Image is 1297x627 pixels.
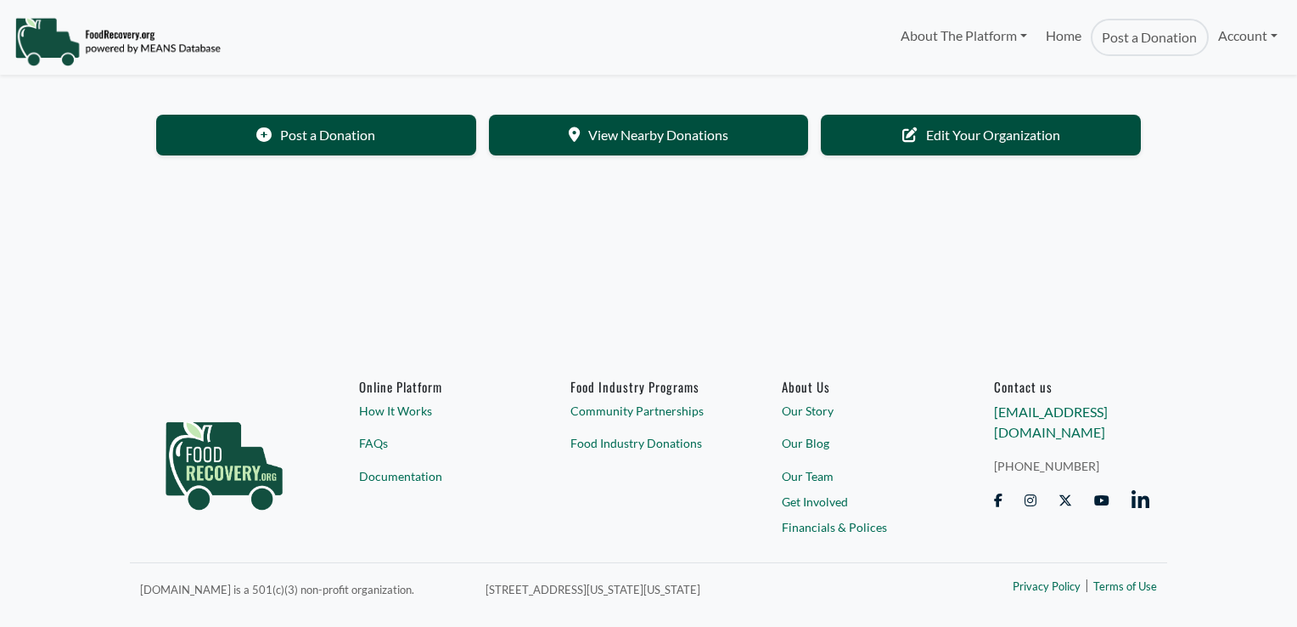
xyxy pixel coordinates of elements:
[782,467,938,485] a: Our Team
[148,379,300,540] img: food_recovery_green_logo-76242d7a27de7ed26b67be613a865d9c9037ba317089b267e0515145e5e51427.png
[782,517,938,535] a: Financials & Polices
[994,457,1150,475] a: [PHONE_NUMBER]
[1209,19,1287,53] a: Account
[1036,19,1091,56] a: Home
[1085,574,1089,595] span: |
[782,493,938,511] a: Get Involved
[782,379,938,394] a: About Us
[782,434,938,452] a: Our Blog
[570,402,727,420] a: Community Partnerships
[1091,19,1208,56] a: Post a Donation
[821,115,1141,155] a: Edit Your Organization
[994,379,1150,394] h6: Contact us
[489,115,809,155] a: View Nearby Donations
[359,402,515,420] a: How It Works
[486,579,897,599] p: [STREET_ADDRESS][US_STATE][US_STATE]
[359,434,515,452] a: FAQs
[890,19,1036,53] a: About The Platform
[1013,579,1081,596] a: Privacy Policy
[359,379,515,394] h6: Online Platform
[359,467,515,485] a: Documentation
[994,404,1108,440] a: [EMAIL_ADDRESS][DOMAIN_NAME]
[570,434,727,452] a: Food Industry Donations
[1093,579,1157,596] a: Terms of Use
[156,115,476,155] a: Post a Donation
[782,402,938,420] a: Our Story
[140,579,465,599] p: [DOMAIN_NAME] is a 501(c)(3) non-profit organization.
[14,16,221,67] img: NavigationLogo_FoodRecovery-91c16205cd0af1ed486a0f1a7774a6544ea792ac00100771e7dd3ec7c0e58e41.png
[570,379,727,394] h6: Food Industry Programs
